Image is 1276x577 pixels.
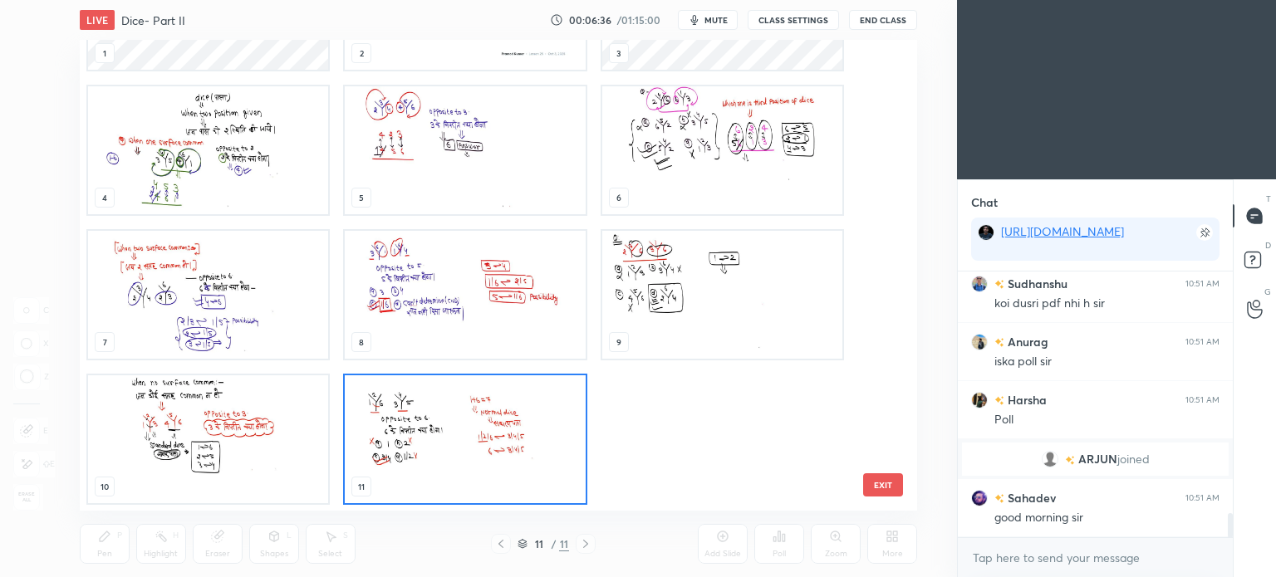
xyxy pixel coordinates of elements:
[345,375,585,503] img: 1759468902MD32SR.pdf
[994,494,1004,503] img: no-rating-badge.077c3623.svg
[978,224,994,241] img: a66458c536b8458bbb59fb65c32c454b.jpg
[994,338,1004,347] img: no-rating-badge.077c3623.svg
[13,297,49,324] div: C
[1004,275,1067,292] h6: Sudhanshu
[1004,391,1047,408] h6: Harsha
[1001,223,1124,239] a: [URL][DOMAIN_NAME]
[1117,452,1150,466] span: joined
[559,536,569,551] div: 11
[994,396,1004,405] img: no-rating-badge.077c3623.svg
[1004,333,1048,350] h6: Anurag
[849,10,917,30] button: End Class
[13,330,49,357] div: X
[80,40,888,511] div: grid
[601,86,842,214] img: 1759468902MD32SR.pdf
[994,280,1004,289] img: no-rating-badge.077c3623.svg
[1065,456,1075,465] img: no-rating-badge.077c3623.svg
[748,10,839,30] button: CLASS SETTINGS
[1264,286,1271,298] p: G
[704,14,728,26] span: mute
[80,10,115,30] div: LIVE
[14,491,39,503] span: Erase all
[88,231,328,359] img: 1759468902MD32SR.pdf
[88,375,328,503] img: 1759468902MD32SR.pdf
[863,473,903,496] button: EXIT
[1004,489,1056,506] h6: Sahadev
[1078,452,1117,466] span: ARJUN
[1185,395,1220,405] div: 10:51 AM
[1266,193,1271,205] p: T
[958,180,1011,224] p: Chat
[1185,337,1220,347] div: 10:51 AM
[531,539,547,549] div: 11
[1185,279,1220,289] div: 10:51 AM
[994,354,1220,370] div: iska poll sir
[13,451,55,477] div: E
[994,412,1220,428] div: Poll
[88,86,328,214] img: 1759468902MD32SR.pdf
[1265,239,1271,252] p: D
[121,12,185,28] h4: Dice- Part II
[13,364,49,390] div: Z
[1185,493,1220,503] div: 10:51 AM
[13,418,48,444] div: E
[678,10,738,30] button: mute
[601,231,842,359] img: 1759468902MD32SR.pdf
[994,296,1220,312] div: koi dusri pdf nhi h sir
[345,231,585,359] img: 1759468902MD32SR.pdf
[551,539,556,549] div: /
[971,392,988,408] img: 30dc4204f44b46b7a70484b4f9219911.jpg
[994,510,1220,526] div: good morning sir
[971,334,988,350] img: b9eb6263dd734dca820a5d2be3058b6d.jpg
[345,86,585,214] img: 1759468902MD32SR.pdf
[958,271,1233,537] div: grid
[971,276,988,292] img: 2310f26a01f1451db1737067555323cb.jpg
[971,490,988,506] img: af539adc6f0e46d0af8ae00467c5369b.png
[1042,451,1058,467] img: default.png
